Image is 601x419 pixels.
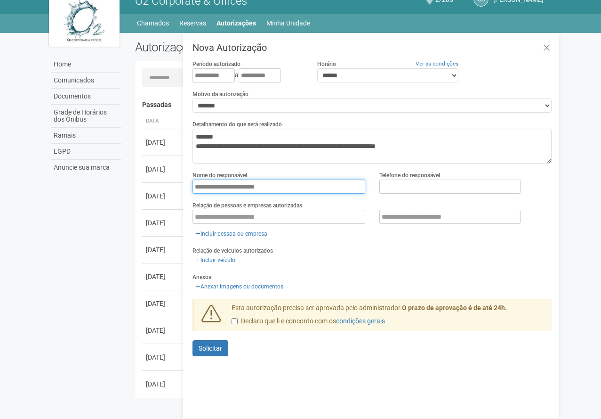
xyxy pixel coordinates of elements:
a: Incluir pessoa ou empresa [192,229,270,239]
a: Autorizações [216,16,256,30]
a: Anuncie sua marca [51,160,121,175]
div: Esta autorização precisa ser aprovada pelo administrador. [224,304,552,331]
a: Ramais [51,128,121,144]
div: [DATE] [146,299,181,308]
div: [DATE] [146,138,181,147]
a: Minha Unidade [266,16,310,30]
div: a [192,68,303,82]
div: [DATE] [146,245,181,255]
div: [DATE] [146,353,181,362]
a: condições gerais [336,317,385,325]
a: Grade de Horários dos Ônibus [51,105,121,128]
label: Anexos [192,273,211,281]
h4: Passadas [142,101,545,108]
label: Relação de pessoas e empresas autorizadas [192,201,302,210]
a: Incluir veículo [192,255,238,265]
div: [DATE] [146,191,181,201]
a: Home [51,57,121,73]
a: Reservas [179,16,206,30]
label: Período autorizado [192,60,240,68]
a: Anexar imagens ou documentos [192,281,286,292]
label: Relação de veículos autorizados [192,246,273,255]
a: Chamados [137,16,169,30]
strong: O prazo de aprovação é de até 24h. [402,304,507,312]
button: Solicitar [192,340,228,356]
th: Data [142,114,184,129]
label: Telefone do responsável [379,171,440,180]
label: Detalhamento do que será realizado [192,120,282,129]
label: Motivo da autorização [192,90,248,99]
a: LGPD [51,144,121,160]
a: Documentos [51,89,121,105]
label: Horário [317,60,336,68]
a: Ver as condições [416,60,458,67]
div: [DATE] [146,326,181,335]
label: Nome do responsável [192,171,247,180]
div: [DATE] [146,272,181,281]
div: [DATE] [146,379,181,389]
h2: Autorizações [135,40,337,54]
span: Solicitar [199,345,222,352]
input: Declaro que li e concordo com oscondições gerais [232,318,238,324]
div: [DATE] [146,164,181,174]
a: Comunicados [51,73,121,89]
h3: Nova Autorização [192,43,552,52]
div: [DATE] [146,218,181,228]
label: Declaro que li e concordo com os [232,317,385,326]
